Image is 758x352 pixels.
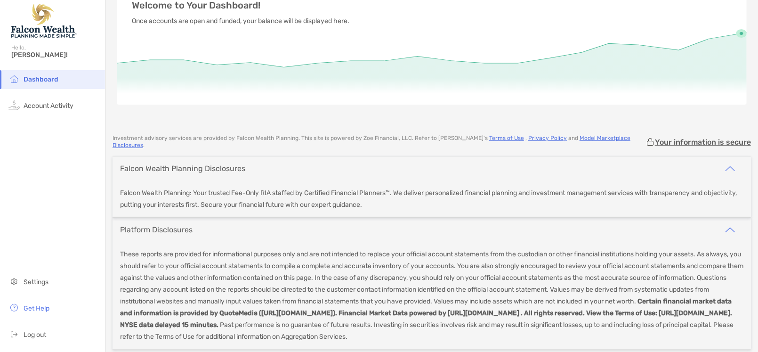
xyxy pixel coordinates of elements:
img: Falcon Wealth Planning Logo [11,4,77,38]
img: icon arrow [725,224,736,236]
p: Falcon Wealth Planning: Your trusted Fee-Only RIA staffed by Certified Financial Planners™. We de... [120,187,743,211]
img: household icon [8,73,20,84]
img: icon arrow [725,163,736,174]
span: [PERSON_NAME]! [11,51,99,59]
a: Privacy Policy [528,135,567,141]
img: activity icon [8,99,20,111]
div: Platform Disclosures [120,225,193,234]
span: Settings [24,278,48,286]
span: Get Help [24,304,49,312]
span: Dashboard [24,75,58,83]
p: Your information is secure [655,138,751,147]
p: Investment advisory services are provided by Falcon Wealth Planning . This site is powered by Zoe... [113,135,645,149]
a: Model Marketplace Disclosures [113,135,630,148]
img: logout icon [8,328,20,340]
p: These reports are provided for informational purposes only and are not intended to replace your o... [120,248,743,343]
a: Terms of Use [489,135,524,141]
p: Once accounts are open and funded, your balance will be displayed here. [132,15,732,27]
img: get-help icon [8,302,20,313]
img: settings icon [8,276,20,287]
b: Certain financial market data and information is provided by QuoteMedia ([URL][DOMAIN_NAME]). Fin... [120,297,732,329]
span: Log out [24,331,46,339]
div: Falcon Wealth Planning Disclosures [120,164,245,173]
span: Account Activity [24,102,73,110]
